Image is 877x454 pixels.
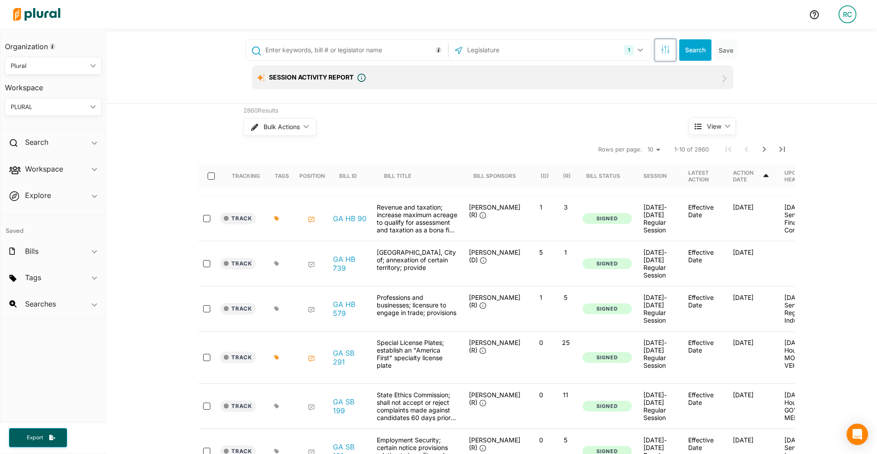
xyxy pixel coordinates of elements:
button: Track [220,303,256,315]
div: Bill Status [586,164,628,189]
div: [DATE]-[DATE] Regular Session [643,203,674,234]
div: Tooltip anchor [48,42,56,50]
div: Tags [275,164,289,189]
button: Track [220,352,256,363]
div: Add Position Statement [308,404,315,411]
h2: Tags [25,273,41,282]
div: Add tags [274,404,279,409]
p: 1 [557,248,575,256]
button: Previous Page [737,140,755,158]
div: [DATE] [726,339,777,376]
p: 0 [532,436,550,444]
div: Add tags [274,355,279,360]
div: (D) [541,172,549,179]
a: GA HB 90 [333,214,366,223]
div: Effective Date [681,339,726,376]
p: 25 [557,339,575,346]
div: Latest Action [688,169,719,183]
p: 11 [557,391,575,399]
div: [DATE]-[DATE] Regular Session [643,248,674,279]
div: RC [839,5,856,23]
button: First Page [719,140,737,158]
button: Track [220,400,256,412]
div: Position [299,172,325,179]
div: Bill Title [384,164,419,189]
div: [DATE]-[DATE] Regular Session [643,391,674,421]
span: Export [21,434,49,441]
div: Upcoming Hearing [784,169,814,183]
button: Bulk Actions [243,118,316,136]
div: Bill ID [339,172,357,179]
div: [GEOGRAPHIC_DATA], City of; annexation of certain territory; provide [372,248,462,279]
div: [DATE] [726,391,777,421]
div: Effective Date [681,294,726,324]
input: select-row-state-ga-2025_26-hb90 [203,215,210,222]
div: Add Position Statement [308,261,315,269]
div: Latest Action [688,164,719,189]
div: Special License Plates; establish an "America First" specialty license plate [372,339,462,376]
div: Upcoming Hearing [784,164,822,189]
div: Position [299,164,325,189]
span: Search Filters [661,45,670,53]
div: Tooltip anchor [434,46,443,54]
div: State Ethics Commission; shall not accept or reject complaints made against candidates 60 days pr... [372,391,462,421]
span: [PERSON_NAME] (R) [469,391,520,406]
button: Track [220,213,256,224]
button: Signed [583,303,632,315]
div: Bill ID [339,164,365,189]
div: Add tags [274,216,279,221]
button: 1 [621,42,649,59]
div: Action Date [733,169,762,183]
div: Professions and businesses; licensure to engage in trade; provisions [372,294,462,324]
button: Signed [583,258,632,269]
p: 1 [532,203,550,211]
div: [DATE]-[DATE] Regular Session [643,339,674,369]
div: Session [643,164,675,189]
input: select-row-state-ga-2025_26-hb579 [203,305,210,312]
div: Add tags [274,306,279,311]
div: [DATE] [726,294,777,324]
input: select-row-state-ga-2025_26-hb739 [203,260,210,267]
div: Bill Sponsors [473,172,516,179]
p: 0 [532,339,550,346]
input: Enter keywords, bill # or legislator name [264,42,446,59]
a: RC [831,2,864,27]
input: select-row-state-ga-2025_26-sb199 [203,403,210,410]
div: [DATE] [726,248,777,279]
div: Effective Date [681,248,726,279]
a: GA HB 739 [333,255,367,273]
div: Add tags [274,261,279,266]
p: 5 [557,294,575,301]
p: [DATE] - Senate Finance Committee [784,203,815,234]
span: [PERSON_NAME] (R) [469,339,520,354]
div: Bill Sponsors [473,164,516,189]
p: [DATE] - House MOTOR VEHICLES [784,339,815,369]
div: Tracking [232,164,260,189]
div: Revenue and taxation; increase maximum acreage to qualify for assessment and taxation as a bona f... [372,203,462,234]
div: Add Position Statement [308,216,315,223]
h2: Search [25,137,48,147]
p: 5 [532,248,550,256]
div: Effective Date [681,203,726,234]
h3: Organization [5,34,102,53]
div: Tags [275,172,289,179]
div: (D) [541,164,549,189]
div: PLURAL [11,102,87,112]
button: Signed [583,352,632,363]
span: Session Activity Report [269,73,353,81]
div: Open Intercom Messenger [847,424,868,445]
span: Rows per page: [598,145,642,154]
p: [DATE] - Senate Regulated Industries and Utilities Committee [784,294,815,324]
input: select-row-state-ga-2025_26-sb291 [203,354,210,361]
div: (R) [563,164,571,189]
div: (R) [563,172,571,179]
span: 1-10 of 2860 [674,145,709,154]
div: Tracking [232,172,260,179]
span: View [707,122,721,131]
a: GA HB 579 [333,300,367,318]
div: Action Date [733,164,770,189]
div: Add Position Statement [308,355,315,362]
a: GA SB 291 [333,349,367,366]
span: [PERSON_NAME] (R) [469,436,520,451]
div: Effective Date [681,391,726,421]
